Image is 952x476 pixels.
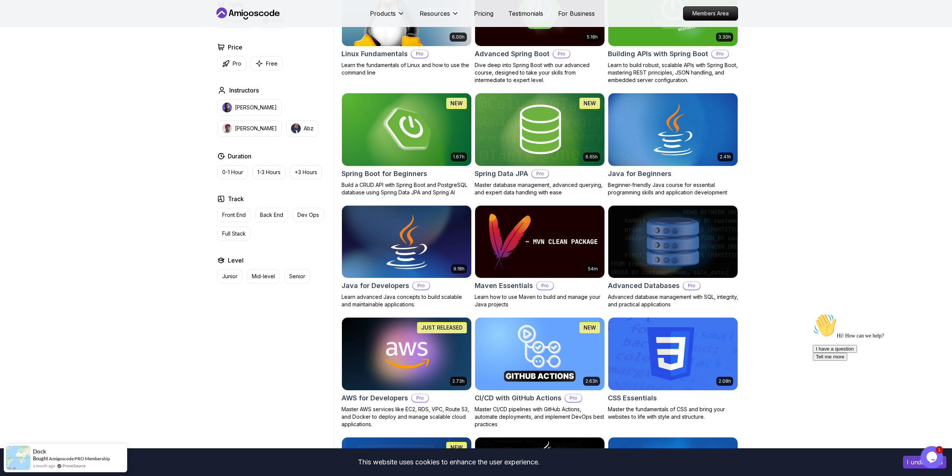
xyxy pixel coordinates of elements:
[718,34,731,40] p: 3.30h
[608,181,738,196] p: Beginner-friendly Java course for essential programming skills and application development
[475,393,561,403] h2: CI/CD with GitHub Actions
[474,9,493,18] a: Pricing
[475,169,528,179] h2: Spring Data JPA
[370,9,396,18] p: Products
[608,205,738,309] a: Advanced Databases cardAdvanced DatabasesProAdvanced database management with SQL, integrity, and...
[286,120,318,137] button: instructor imgAbz
[49,456,110,461] a: Amigoscode PRO Membership
[608,293,738,308] p: Advanced database management with SQL, integrity, and practical applications
[3,34,47,42] button: I have a question
[257,169,281,176] p: 1-3 Hours
[222,103,232,112] img: instructor img
[475,93,605,196] a: Spring Data JPA card6.65hNEWSpring Data JPAProMaster database management, advanced querying, and ...
[62,463,86,469] a: ProveSource
[247,269,280,284] button: Mid-level
[342,318,471,390] img: AWS for Developers card
[608,318,738,390] img: CSS Essentials card
[217,99,282,116] button: instructor img[PERSON_NAME]
[304,125,313,132] p: Abz
[33,463,55,469] span: a month ago
[585,154,598,160] p: 6.65h
[608,281,680,291] h2: Advanced Databases
[585,378,598,384] p: 2.63h
[720,154,731,160] p: 2.41h
[342,393,408,403] h2: AWS for Developers
[475,93,604,166] img: Spring Data JPA card
[342,61,472,76] p: Learn the fundamentals of Linux and how to use the command line
[475,317,605,428] a: CI/CD with GitHub Actions card2.63hNEWCI/CD with GitHub ActionsProMaster CI/CD pipelines with Git...
[228,152,251,161] h2: Duration
[33,448,46,455] span: Dock
[420,9,459,24] button: Resources
[284,269,310,284] button: Senior
[6,454,892,470] div: This website uses cookies to enhance the user experience.
[266,60,278,67] p: Free
[608,93,738,196] a: Java for Beginners card2.41hJava for BeginnersBeginner-friendly Java course for essential program...
[475,281,533,291] h2: Maven Essentials
[3,22,74,28] span: Hi! How can we help?
[553,50,570,58] p: Pro
[295,169,317,176] p: +3 Hours
[222,211,246,219] p: Front End
[342,205,472,309] a: Java for Developers card9.18hJava for DevelopersProLearn advanced Java concepts to build scalable...
[584,324,596,331] p: NEW
[33,455,48,461] span: Bought
[558,9,595,18] a: For Business
[452,378,465,384] p: 2.73h
[475,181,605,196] p: Master database management, advanced querying, and expert data handling with ease
[453,266,465,272] p: 9.18h
[235,104,277,111] p: [PERSON_NAME]
[587,34,598,40] p: 5.18h
[608,93,738,166] img: Java for Beginners card
[342,49,408,59] h2: Linux Fundamentals
[921,446,945,469] iframe: chat widget
[222,230,246,237] p: Full Stack
[297,211,319,219] p: Dev Ops
[217,120,282,137] button: instructor img[PERSON_NAME]
[475,406,605,428] p: Master CI/CD pipelines with GitHub Actions, automate deployments, and implement DevOps best pract...
[260,211,283,219] p: Back End
[289,273,305,280] p: Senior
[291,124,301,133] img: instructor img
[342,93,472,196] a: Spring Boot for Beginners card1.67hNEWSpring Boot for BeginnersBuild a CRUD API with Spring Boot ...
[228,194,244,203] h2: Track
[222,124,232,133] img: instructor img
[508,9,543,18] a: Testimonials
[342,181,472,196] p: Build a CRUD API with Spring Boot and PostgreSQL database using Spring Data JPA and Spring AI
[565,394,582,402] p: Pro
[608,49,708,59] h2: Building APIs with Spring Boot
[450,444,463,451] p: NEW
[719,378,731,384] p: 2.08h
[608,406,738,421] p: Master the fundamentals of CSS and bring your websites to life with style and structure.
[450,100,463,107] p: NEW
[293,208,324,222] button: Dev Ops
[584,100,596,107] p: NEW
[217,165,248,179] button: 0-1 Hour
[683,6,738,21] a: Members Area
[6,446,30,470] img: provesource social proof notification image
[228,43,242,52] h2: Price
[3,3,138,50] div: 👋Hi! How can we help?I have a questionTell me more
[235,125,277,132] p: [PERSON_NAME]
[252,273,275,280] p: Mid-level
[475,61,605,84] p: Dive deep into Spring Boot with our advanced course, designed to take your skills from intermedia...
[712,50,728,58] p: Pro
[217,227,251,241] button: Full Stack
[421,324,463,331] p: JUST RELEASED
[608,206,738,278] img: Advanced Databases card
[810,310,945,442] iframe: chat widget
[252,165,285,179] button: 1-3 Hours
[420,9,450,18] p: Resources
[233,60,241,67] p: Pro
[370,9,405,24] button: Products
[342,93,471,166] img: Spring Boot for Beginners card
[903,456,946,469] button: Accept cookies
[475,206,604,278] img: Maven Essentials card
[342,293,472,308] p: Learn advanced Java concepts to build scalable and maintainable applications.
[342,281,409,291] h2: Java for Developers
[342,317,472,428] a: AWS for Developers card2.73hJUST RELEASEDAWS for DevelopersProMaster AWS services like EC2, RDS, ...
[251,56,282,71] button: Free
